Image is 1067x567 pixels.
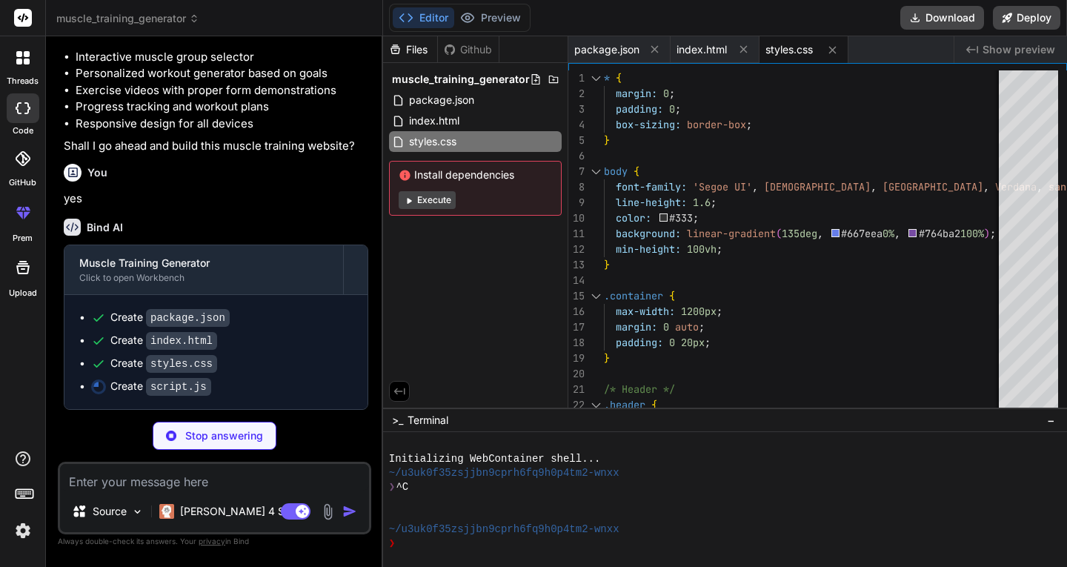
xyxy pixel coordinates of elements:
[146,355,217,373] code: styles.css
[882,227,894,240] span: 0%
[604,289,663,302] span: .container
[393,7,454,28] button: Editor
[717,305,722,318] span: ;
[871,180,877,193] span: ,
[604,258,610,271] span: }
[568,148,585,164] div: 6
[616,320,657,334] span: margin:
[616,102,663,116] span: padding:
[616,71,622,84] span: {
[568,366,585,382] div: 20
[894,227,900,240] span: ,
[717,242,722,256] span: ;
[383,42,437,57] div: Files
[76,116,368,133] li: Responsive design for all devices
[604,398,645,411] span: .header
[392,413,403,428] span: >_
[604,351,610,365] span: }
[663,320,669,334] span: 0
[677,42,727,57] span: index.html
[882,180,983,193] span: [GEOGRAPHIC_DATA]
[765,42,813,57] span: styles.css
[675,102,681,116] span: ;
[408,91,476,109] span: package.json
[146,378,211,396] code: script.js
[681,336,705,349] span: 20px
[58,534,371,548] p: Always double-check its answers. Your in Bind
[669,289,675,302] span: {
[568,351,585,366] div: 19
[616,227,681,240] span: background:
[705,336,711,349] span: ;
[841,227,882,240] span: #667eea
[616,196,687,209] span: line-height:
[634,165,639,178] span: {
[993,6,1060,30] button: Deploy
[185,428,263,443] p: Stop answering
[438,42,499,57] div: Github
[110,379,211,394] div: Create
[79,256,328,271] div: Muscle Training Generator
[687,118,746,131] span: border-box
[568,273,585,288] div: 14
[319,503,336,520] img: attachment
[389,466,619,480] span: ~/u3uk0f35zsjjbn9cprh6fq9h0p4tm2-wnxx
[616,87,657,100] span: margin:
[399,168,552,182] span: Install dependencies
[687,227,776,240] span: linear-gradient
[389,480,396,494] span: ❯
[568,117,585,133] div: 4
[64,245,343,294] button: Muscle Training GeneratorClick to open Workbench
[817,227,823,240] span: ,
[568,86,585,102] div: 2
[159,504,174,519] img: Claude 4 Sonnet
[13,232,33,245] label: prem
[651,398,657,411] span: {
[983,180,989,193] span: ,
[568,397,585,413] div: 22
[616,336,663,349] span: padding:
[687,242,717,256] span: 100vh
[669,336,675,349] span: 0
[568,195,585,210] div: 9
[199,537,225,546] span: privacy
[10,518,36,543] img: settings
[7,75,39,87] label: threads
[79,272,328,284] div: Click to open Workbench
[604,133,610,147] span: }
[752,180,758,193] span: ,
[616,118,681,131] span: box-sizing:
[669,102,675,116] span: 0
[616,211,651,225] span: color:
[396,480,408,494] span: ^C
[586,288,605,304] div: Click to collapse the range.
[1044,408,1058,432] button: −
[568,335,585,351] div: 18
[64,138,368,155] p: Shall I go ahead and build this muscle training website?
[693,180,752,193] span: 'Segoe UI'
[399,191,456,209] button: Execute
[586,164,605,179] div: Click to collapse the range.
[9,287,37,299] label: Upload
[568,242,585,257] div: 12
[711,196,717,209] span: ;
[983,227,989,240] span: )
[604,382,675,396] span: /* Header */
[568,304,585,319] div: 16
[776,227,782,240] span: (
[616,242,681,256] span: min-height:
[604,165,628,178] span: body
[76,65,368,82] li: Personalized workout generator based on goals
[900,6,984,30] button: Download
[408,413,448,428] span: Terminal
[76,82,368,99] li: Exercise videos with proper form demonstrations
[568,102,585,117] div: 3
[669,87,675,100] span: ;
[93,504,127,519] p: Source
[389,523,619,537] span: ~/u3uk0f35zsjjbn9cprh6fq9h0p4tm2-wnxx
[746,118,752,131] span: ;
[131,505,144,518] img: Pick Models
[56,11,199,26] span: muscle_training_generator
[454,7,527,28] button: Preview
[616,180,687,193] span: font-family:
